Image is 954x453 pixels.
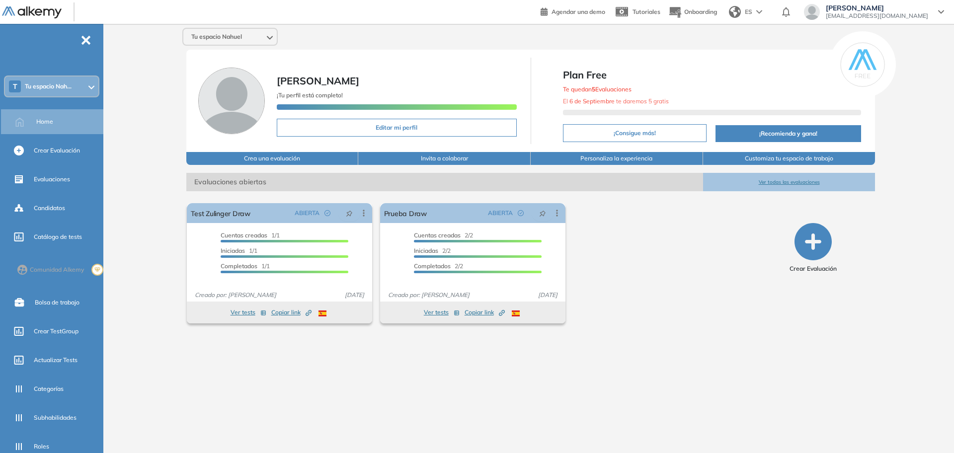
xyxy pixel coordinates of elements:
span: ABIERTA [295,209,319,218]
span: Onboarding [684,8,717,15]
button: Personaliza la experiencia [531,152,703,165]
button: pushpin [532,205,554,221]
span: [PERSON_NAME] [277,75,359,87]
span: Actualizar Tests [34,356,78,365]
button: Crea una evaluación [186,152,359,165]
span: Cuentas creadas [221,231,267,239]
span: Tu espacio Nah... [25,82,72,90]
img: Foto de perfil [198,68,265,134]
span: Iniciadas [414,247,438,254]
a: Agendar una demo [541,5,605,17]
span: 2/2 [414,262,463,270]
img: ESP [318,310,326,316]
span: Tu espacio Nahuel [191,33,242,41]
span: Creado por: [PERSON_NAME] [384,291,474,300]
span: [PERSON_NAME] [826,4,928,12]
button: pushpin [338,205,360,221]
span: T [13,82,17,90]
button: Ver tests [231,306,266,318]
div: Widget de chat [775,338,954,453]
span: check-circle [324,210,330,216]
span: Copiar link [271,308,312,317]
span: Evaluaciones abiertas [186,173,703,191]
span: Roles [34,442,49,451]
span: Evaluaciones [34,175,70,184]
button: Crear Evaluación [790,223,837,273]
button: Ver tests [424,306,460,318]
span: 1/1 [221,262,270,270]
b: 5 [592,85,595,93]
button: ¡Recomienda y gana! [715,125,861,142]
button: Copiar link [271,306,312,318]
span: Te quedan Evaluaciones [563,85,632,93]
span: Crear Evaluación [790,264,837,273]
img: world [729,6,741,18]
span: Tutoriales [633,8,660,15]
span: Completados [221,262,257,270]
button: ¡Consigue más! [563,124,707,142]
button: Onboarding [668,1,717,23]
span: 1/1 [221,231,280,239]
span: Iniciadas [221,247,245,254]
span: Catálogo de tests [34,232,82,241]
span: Candidatos [34,204,65,213]
button: Editar mi perfil [277,119,517,137]
img: arrow [756,10,762,14]
span: 2/2 [414,231,473,239]
span: [EMAIL_ADDRESS][DOMAIN_NAME] [826,12,928,20]
span: pushpin [346,209,353,217]
span: Home [36,117,53,126]
button: Invita a colaborar [358,152,531,165]
span: ABIERTA [488,209,513,218]
span: 1/1 [221,247,257,254]
span: Plan Free [563,68,862,82]
span: 2/2 [414,247,451,254]
img: ESP [512,310,520,316]
a: Prueba Draw [384,203,427,223]
b: 6 de Septiembre [569,97,615,105]
span: Completados [414,262,451,270]
span: Crear Evaluación [34,146,80,155]
span: Categorías [34,384,64,393]
a: Test Zulinger Draw [191,203,250,223]
span: Crear TestGroup [34,327,79,336]
span: Agendar una demo [552,8,605,15]
button: Customiza tu espacio de trabajo [703,152,875,165]
img: Logo [2,6,62,19]
span: [DATE] [341,291,368,300]
span: pushpin [539,209,546,217]
span: El te daremos 5 gratis [563,97,669,105]
span: [DATE] [534,291,561,300]
span: Bolsa de trabajo [35,298,79,307]
button: Ver todas las evaluaciones [703,173,875,191]
iframe: Chat Widget [775,338,954,453]
span: Creado por: [PERSON_NAME] [191,291,280,300]
span: Subhabilidades [34,413,77,422]
span: Copiar link [465,308,505,317]
span: ¡Tu perfil está completo! [277,91,343,99]
span: ES [745,7,752,16]
button: Copiar link [465,306,505,318]
span: Cuentas creadas [414,231,461,239]
span: check-circle [518,210,524,216]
